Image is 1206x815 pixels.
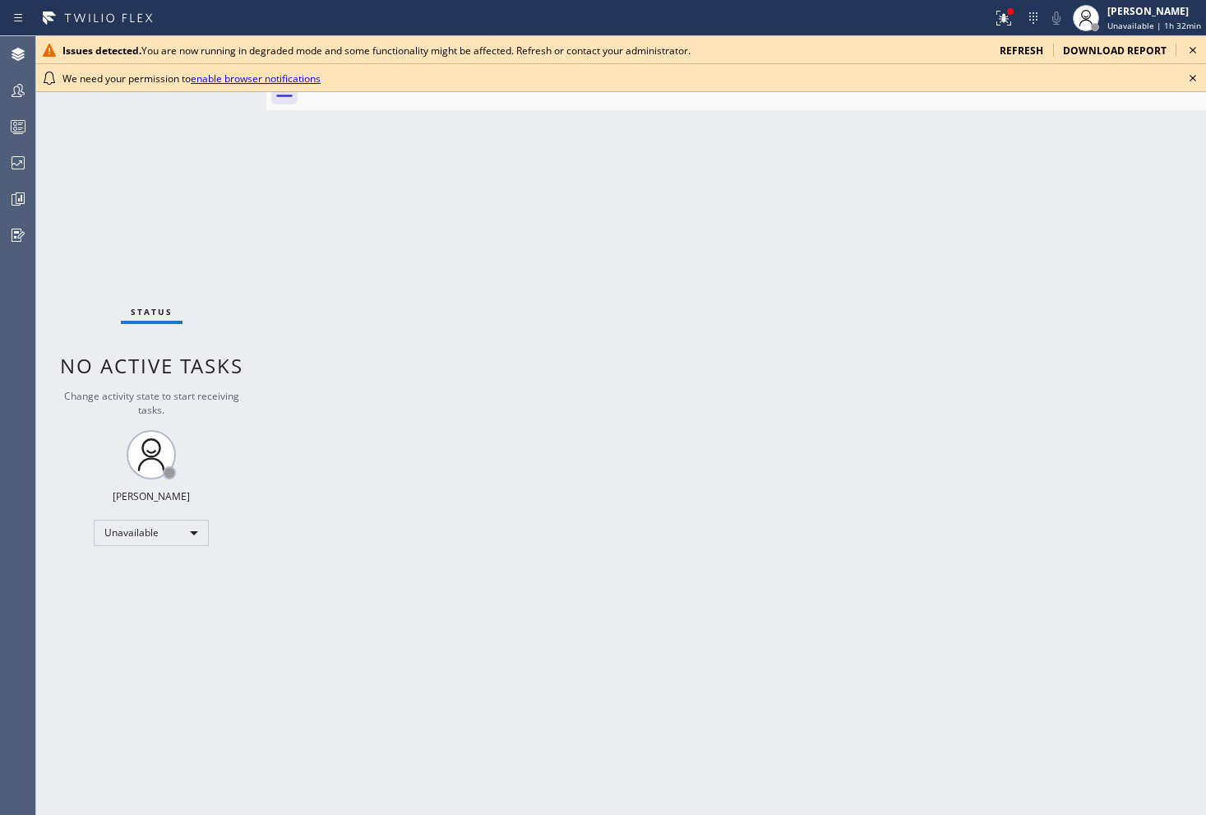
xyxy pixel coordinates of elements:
span: Status [131,306,173,317]
button: Mute [1045,7,1068,30]
div: [PERSON_NAME] [1107,4,1201,18]
div: You are now running in degraded mode and some functionality might be affected. Refresh or contact... [62,44,987,58]
div: [PERSON_NAME] [113,489,190,503]
a: enable browser notifications [191,72,321,86]
span: No active tasks [60,352,243,379]
span: Change activity state to start receiving tasks. [64,389,239,417]
b: Issues detected. [62,44,141,58]
span: We need your permission to [62,72,321,86]
span: Unavailable | 1h 32min [1107,20,1201,31]
span: refresh [1000,44,1043,58]
span: download report [1063,44,1167,58]
div: Unavailable [94,520,209,546]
